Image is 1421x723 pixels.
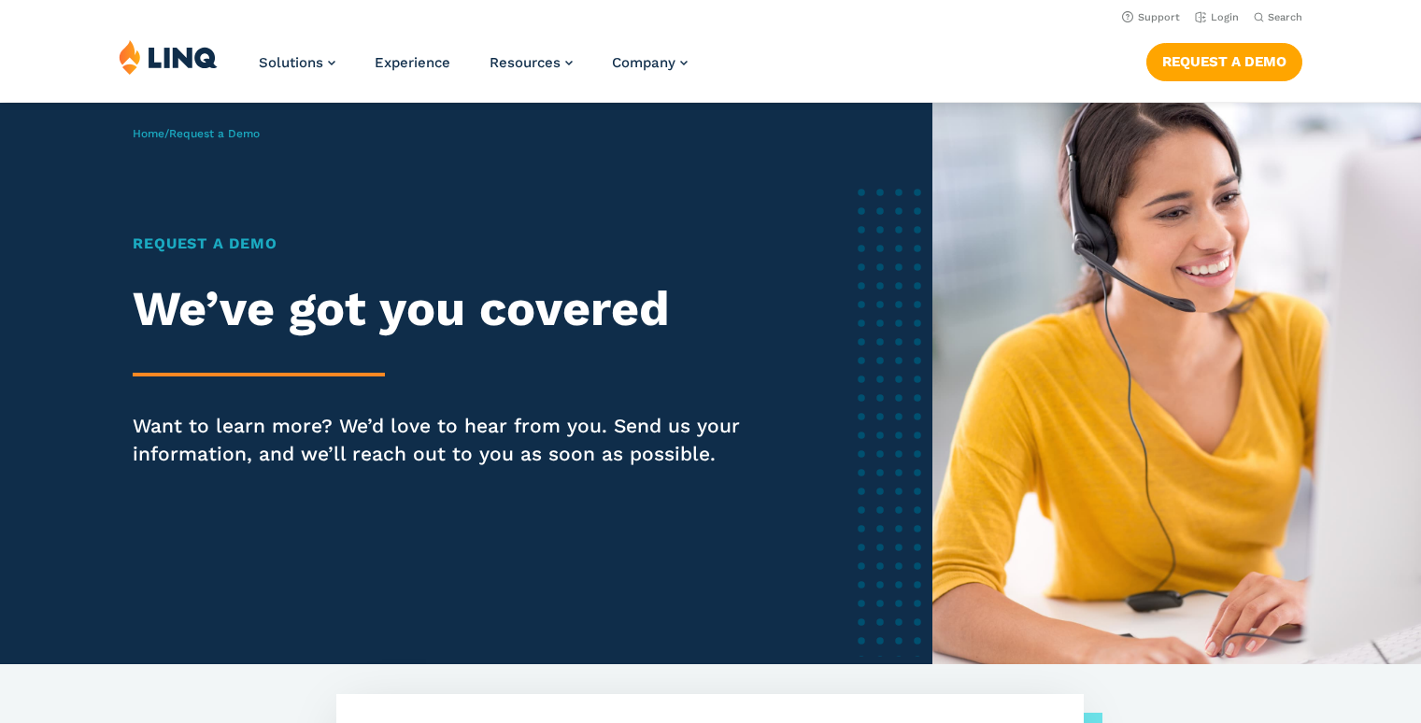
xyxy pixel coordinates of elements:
a: Request a Demo [1146,43,1302,80]
span: Search [1268,11,1302,23]
span: Resources [490,54,561,71]
span: Request a Demo [169,127,260,140]
a: Solutions [259,54,335,71]
h1: Request a Demo [133,233,762,255]
img: LINQ | K‑12 Software [119,39,218,75]
a: Experience [375,54,450,71]
h2: We’ve got you covered [133,281,762,337]
a: Login [1195,11,1239,23]
a: Resources [490,54,573,71]
nav: Primary Navigation [259,39,688,101]
button: Open Search Bar [1254,10,1302,24]
a: Company [612,54,688,71]
a: Home [133,127,164,140]
nav: Button Navigation [1146,39,1302,80]
a: Support [1122,11,1180,23]
span: Company [612,54,675,71]
span: / [133,127,260,140]
p: Want to learn more? We’d love to hear from you. Send us your information, and we’ll reach out to ... [133,412,762,468]
span: Solutions [259,54,323,71]
img: Female software representative [932,103,1421,664]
